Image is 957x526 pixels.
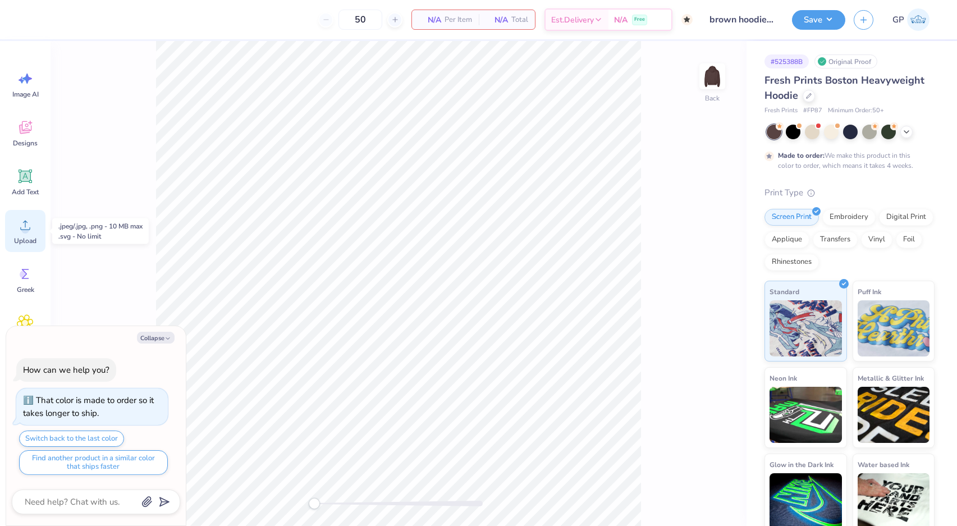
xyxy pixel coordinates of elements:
span: Minimum Order: 50 + [828,106,884,116]
span: Puff Ink [858,286,881,298]
button: Switch back to the last color [19,431,124,447]
input: – – [338,10,382,30]
span: Standard [770,286,799,298]
span: Metallic & Glitter Ink [858,372,924,384]
button: Save [792,10,845,30]
span: Per Item [445,14,472,26]
img: Neon Ink [770,387,842,443]
img: Puff Ink [858,300,930,356]
span: N/A [614,14,628,26]
span: Total [511,14,528,26]
div: Back [705,93,720,103]
span: Est. Delivery [551,14,594,26]
span: Neon Ink [770,372,797,384]
span: Water based Ink [858,459,909,470]
span: Add Text [12,187,39,196]
span: N/A [486,14,508,26]
div: Foil [896,231,922,248]
span: Free [634,16,645,24]
span: Fresh Prints Boston Heavyweight Hoodie [764,74,924,102]
div: Applique [764,231,809,248]
span: Greek [17,285,34,294]
div: Original Proof [814,54,877,68]
button: Find another product in a similar color that ships faster [19,450,168,475]
div: Accessibility label [309,498,320,509]
div: Transfers [813,231,858,248]
strong: Made to order: [778,151,825,160]
img: Standard [770,300,842,356]
span: # FP87 [803,106,822,116]
img: Metallic & Glitter Ink [858,387,930,443]
span: GP [892,13,904,26]
div: .jpeg/.jpg, .png - 10 MB max [58,221,143,231]
img: Gene Padilla [907,8,929,31]
span: Fresh Prints [764,106,798,116]
div: .svg - No limit [58,231,143,241]
span: Image AI [12,90,39,99]
div: How can we help you? [23,364,109,376]
span: Designs [13,139,38,148]
div: Digital Print [879,209,933,226]
button: Collapse [137,332,175,344]
div: Vinyl [861,231,892,248]
div: Rhinestones [764,254,819,271]
a: GP [887,8,935,31]
div: That color is made to order so it takes longer to ship. [23,395,154,419]
div: Print Type [764,186,935,199]
span: N/A [419,14,441,26]
div: We make this product in this color to order, which means it takes 4 weeks. [778,150,916,171]
div: Screen Print [764,209,819,226]
div: # 525388B [764,54,809,68]
span: Glow in the Dark Ink [770,459,834,470]
span: Upload [14,236,36,245]
input: Untitled Design [701,8,784,31]
div: Embroidery [822,209,876,226]
img: Back [701,65,724,88]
